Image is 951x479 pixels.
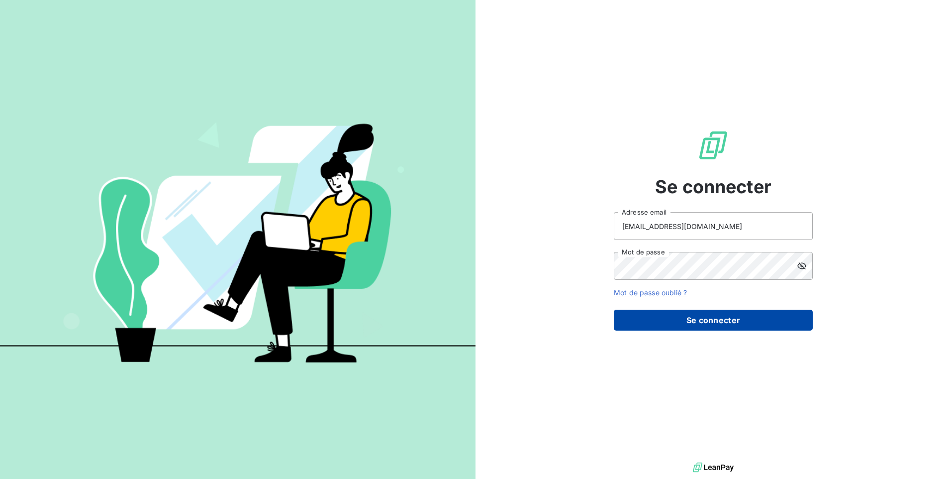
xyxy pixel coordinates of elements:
[614,310,813,331] button: Se connecter
[655,173,771,200] span: Se connecter
[614,212,813,240] input: placeholder
[697,129,729,161] img: Logo LeanPay
[693,460,734,475] img: logo
[614,288,687,297] a: Mot de passe oublié ?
